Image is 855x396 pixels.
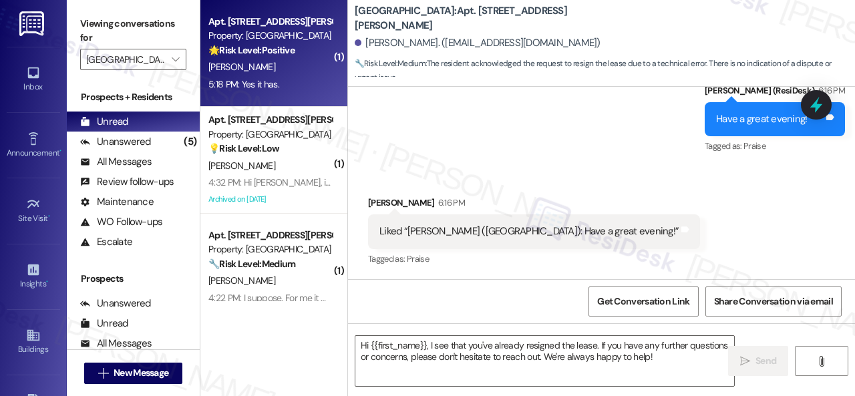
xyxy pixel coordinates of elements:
div: 5:18 PM: Yes it has. [208,78,279,90]
div: Prospects [67,272,200,286]
span: Share Conversation via email [714,294,833,309]
div: Archived on [DATE] [207,191,333,208]
span: New Message [114,366,168,380]
button: New Message [84,363,183,384]
div: 4:22 PM: I suppose. For me it would be more related to 3 bedroom offerings. I'm not sure if that'... [208,292,675,304]
i:  [98,368,108,379]
span: Praise [743,140,765,152]
div: Tagged as: [368,249,700,268]
div: Prospects + Residents [67,90,200,104]
div: Tagged as: [705,136,845,156]
div: Unread [80,317,128,331]
div: Unread [80,115,128,129]
img: ResiDesk Logo [19,11,47,36]
div: Apt. [STREET_ADDRESS][PERSON_NAME] [208,15,332,29]
div: 6:16 PM [435,196,465,210]
div: Property: [GEOGRAPHIC_DATA] [208,128,332,142]
button: Send [728,346,788,376]
div: [PERSON_NAME] [368,196,700,214]
strong: 💡 Risk Level: Low [208,142,279,154]
span: • [46,277,48,286]
div: WO Follow-ups [80,215,162,229]
strong: 🌟 Risk Level: Positive [208,44,295,56]
b: [GEOGRAPHIC_DATA]: Apt. [STREET_ADDRESS][PERSON_NAME] [355,4,622,33]
span: [PERSON_NAME] [208,61,275,73]
div: Maintenance [80,195,154,209]
a: Inbox [7,61,60,97]
div: Apt. [STREET_ADDRESS][PERSON_NAME] [208,228,332,242]
span: Send [755,354,776,368]
button: Share Conversation via email [705,286,842,317]
div: Unanswered [80,135,151,149]
div: Escalate [80,235,132,249]
span: • [48,212,50,221]
i:  [172,54,179,65]
div: All Messages [80,155,152,169]
span: : The resident acknowledged the request to resign the lease due to a technical error. There is no... [355,57,855,85]
a: Site Visit • [7,193,60,229]
i:  [740,356,750,367]
div: [PERSON_NAME] (ResiDesk) [705,83,845,102]
span: Get Conversation Link [597,294,689,309]
span: • [59,146,61,156]
span: [PERSON_NAME] [208,160,275,172]
strong: 🔧 Risk Level: Medium [208,258,295,270]
div: Liked “[PERSON_NAME] ([GEOGRAPHIC_DATA]): Have a great evening!” [379,224,679,238]
a: Buildings [7,324,60,360]
div: Property: [GEOGRAPHIC_DATA] [208,242,332,256]
div: Unanswered [80,296,151,311]
input: All communities [86,49,165,70]
textarea: Hi {{first_name}}, I see that you've already resigned the lease. If you have any further question... [355,336,734,386]
div: Review follow-ups [80,175,174,189]
div: Apt. [STREET_ADDRESS][PERSON_NAME] [208,113,332,127]
div: Property: [GEOGRAPHIC_DATA] [208,29,332,43]
label: Viewing conversations for [80,13,186,49]
div: (5) [180,132,200,152]
span: Praise [407,253,429,264]
button: Get Conversation Link [588,286,698,317]
div: Have a great evening! [716,112,807,126]
span: [PERSON_NAME] [208,274,275,286]
div: All Messages [80,337,152,351]
i:  [816,356,826,367]
div: [PERSON_NAME]. ([EMAIL_ADDRESS][DOMAIN_NAME]) [355,36,601,50]
strong: 🔧 Risk Level: Medium [355,58,425,69]
a: Insights • [7,258,60,294]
